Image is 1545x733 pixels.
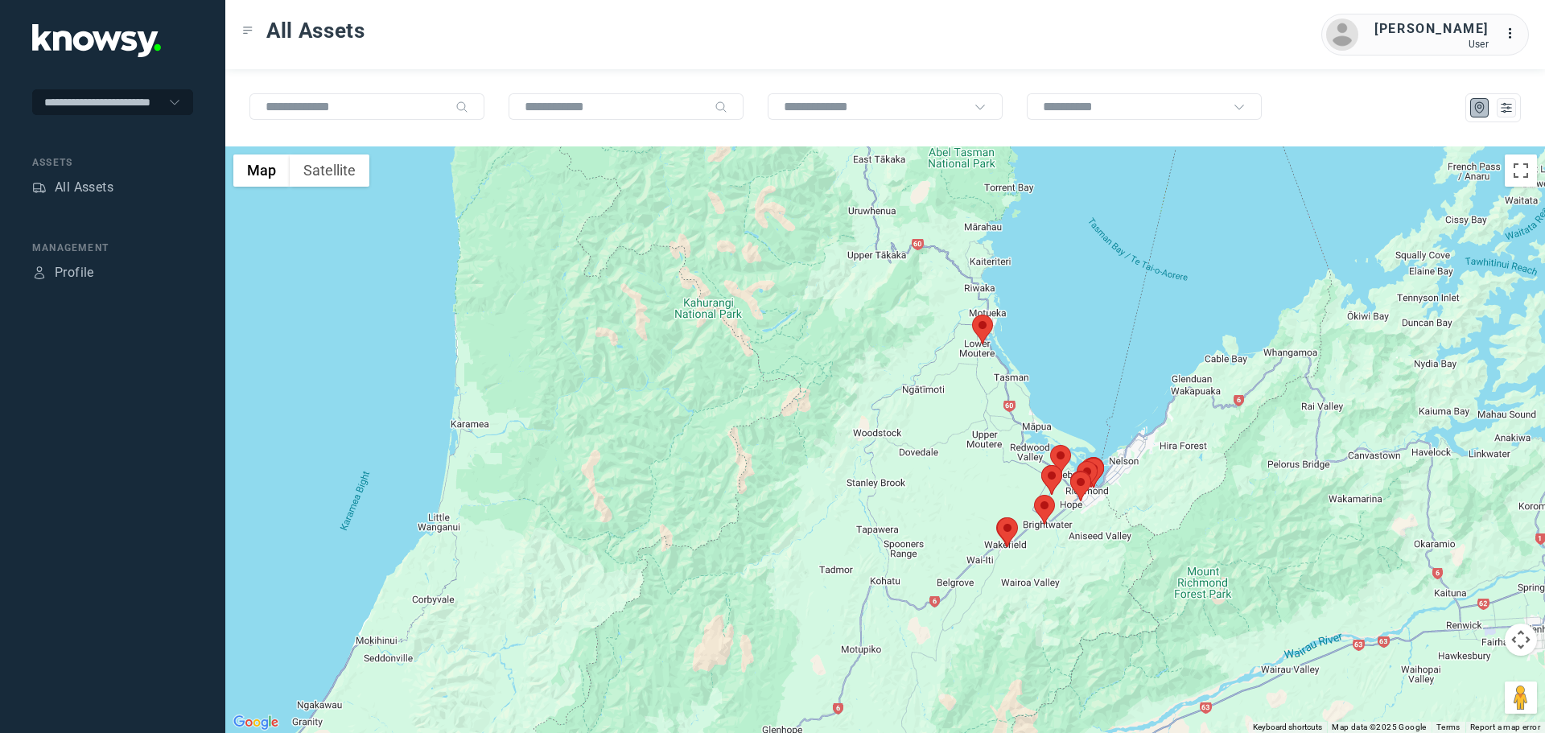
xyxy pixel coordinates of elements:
[32,266,47,280] div: Profile
[1374,39,1489,50] div: User
[1505,24,1524,46] div: :
[1505,154,1537,187] button: Toggle fullscreen view
[1470,723,1540,731] a: Report a map error
[32,24,161,57] img: Application Logo
[715,101,727,113] div: Search
[1506,27,1522,39] tspan: ...
[1505,24,1524,43] div: :
[32,263,94,282] a: ProfileProfile
[1499,101,1514,115] div: List
[32,178,113,197] a: AssetsAll Assets
[229,712,282,733] img: Google
[32,180,47,195] div: Assets
[1326,19,1358,51] img: avatar.png
[32,155,193,170] div: Assets
[32,241,193,255] div: Management
[455,101,468,113] div: Search
[1473,101,1487,115] div: Map
[229,712,282,733] a: Open this area in Google Maps (opens a new window)
[1332,723,1426,731] span: Map data ©2025 Google
[233,154,290,187] button: Show street map
[1505,624,1537,656] button: Map camera controls
[1374,19,1489,39] div: [PERSON_NAME]
[1505,682,1537,714] button: Drag Pegman onto the map to open Street View
[1436,723,1461,731] a: Terms (opens in new tab)
[290,154,369,187] button: Show satellite imagery
[55,263,94,282] div: Profile
[55,178,113,197] div: All Assets
[242,25,253,36] div: Toggle Menu
[266,16,365,45] span: All Assets
[1253,722,1322,733] button: Keyboard shortcuts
